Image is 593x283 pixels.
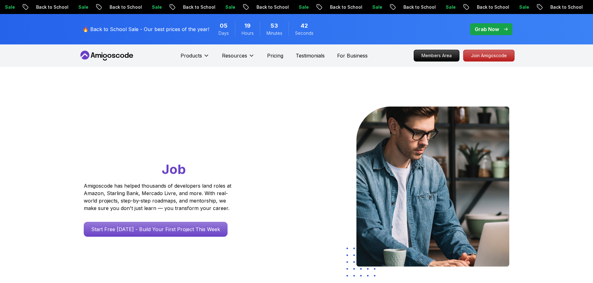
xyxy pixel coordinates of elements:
[356,107,509,267] img: hero
[222,52,255,64] button: Resources
[82,25,209,33] p: 🔥 Back to School Sale - Our best prices of the year!
[414,50,459,62] a: Members Area
[84,182,233,212] p: Amigoscode has helped thousands of developers land roles at Amazon, Starling Bank, Mercado Livre,...
[439,4,459,10] p: Sale
[301,21,308,30] span: 42 Seconds
[292,4,312,10] p: Sale
[475,25,499,33] p: Grab Now
[296,52,325,59] a: Testimonials
[337,52,368,59] a: For Business
[84,222,228,237] a: Start Free [DATE] - Build Your First Project This Week
[145,4,165,10] p: Sale
[181,52,202,59] p: Products
[295,30,313,36] span: Seconds
[464,50,514,61] p: Join Amigoscode
[323,4,366,10] p: Back to School
[463,50,515,62] a: Join Amigoscode
[103,4,145,10] p: Back to School
[544,4,586,10] p: Back to School
[470,4,513,10] p: Back to School
[219,4,239,10] p: Sale
[242,30,254,36] span: Hours
[271,21,278,30] span: 53 Minutes
[162,161,186,177] span: Job
[176,4,219,10] p: Back to School
[414,50,459,61] p: Members Area
[366,4,386,10] p: Sale
[219,30,229,36] span: Days
[250,4,292,10] p: Back to School
[72,4,92,10] p: Sale
[397,4,439,10] p: Back to School
[513,4,533,10] p: Sale
[84,107,255,178] h1: Go From Learning to Hired: Master Java, Spring Boot & Cloud Skills That Get You the
[222,52,247,59] p: Resources
[266,30,282,36] span: Minutes
[181,52,209,64] button: Products
[30,4,72,10] p: Back to School
[220,21,228,30] span: 5 Days
[244,21,251,30] span: 19 Hours
[267,52,283,59] a: Pricing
